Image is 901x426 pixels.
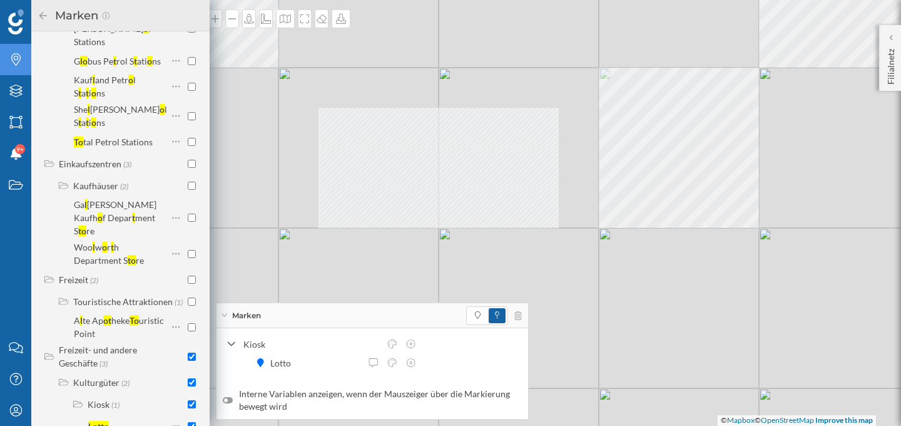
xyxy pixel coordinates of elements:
[90,274,98,285] span: (2)
[175,296,183,307] span: (1)
[95,75,128,85] div: and Petr
[78,226,86,236] div: to
[152,56,161,66] div: ns
[128,255,136,266] div: to
[111,399,120,410] span: (1)
[16,143,24,155] span: 9+
[103,315,111,326] div: ot
[86,117,89,128] div: t
[95,242,102,252] div: w
[8,9,24,34] img: Geoblink Logo
[88,56,113,66] div: bus Pe
[815,415,873,425] a: Improve this map
[93,75,95,85] div: l
[89,88,91,98] div: i
[160,104,165,115] div: o
[96,117,105,128] div: ns
[80,56,88,66] div: lo
[81,88,86,98] div: a
[120,180,128,191] span: (2)
[147,56,152,66] div: o
[59,158,121,169] div: Einkaufszentren
[86,226,94,236] div: re
[96,88,105,98] div: ns
[103,212,132,223] div: f Depar
[102,242,107,252] div: o
[91,117,96,128] div: o
[130,315,139,326] div: To
[111,315,130,326] div: heke
[107,242,111,252] div: r
[128,75,133,85] div: o
[73,180,118,191] div: Kaufhäuser
[137,56,147,66] div: ati
[74,315,80,326] div: A
[88,399,109,410] div: Kiosk
[718,415,876,426] div: © ©
[91,88,96,98] div: o
[88,104,90,115] div: l
[74,137,83,147] div: To
[74,104,88,115] div: She
[116,56,134,66] div: rol S
[136,255,144,266] div: re
[78,117,81,128] div: t
[223,388,522,413] label: Interne Variablen anzeigen, wenn der Mauszeiger über die Markierung bewegt wird
[90,104,160,115] div: [PERSON_NAME]
[83,137,153,147] div: tal Petrol Stations
[111,242,114,252] div: t
[761,415,814,425] a: OpenStreetMap
[59,345,137,368] div: Freizeit- und andere Geschäfte
[78,88,81,98] div: t
[885,44,897,85] p: Filialnetz
[74,199,84,210] div: Ga
[132,212,135,223] div: t
[270,356,297,370] div: Lotto
[84,199,87,210] div: l
[26,9,71,20] span: Support
[74,75,93,85] div: Kauf
[727,415,755,425] a: Mapbox
[59,274,88,285] div: Freizeit
[83,315,103,326] div: te Ap
[93,242,95,252] div: l
[81,117,86,128] div: a
[73,377,120,388] div: Kulturgüter
[99,358,108,368] span: (3)
[113,56,116,66] div: t
[49,6,101,26] h2: Marken
[89,117,91,128] div: i
[98,212,103,223] div: o
[80,315,83,326] div: l
[134,56,137,66] div: t
[74,242,93,252] div: Woo
[74,199,156,223] div: [PERSON_NAME] Kaufh
[232,310,261,321] span: Marken
[74,56,80,66] div: G
[73,296,173,307] div: Touristische Attraktionen
[121,377,130,388] span: (2)
[123,158,131,169] span: (3)
[86,88,89,98] div: t
[243,338,380,351] div: Kiosk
